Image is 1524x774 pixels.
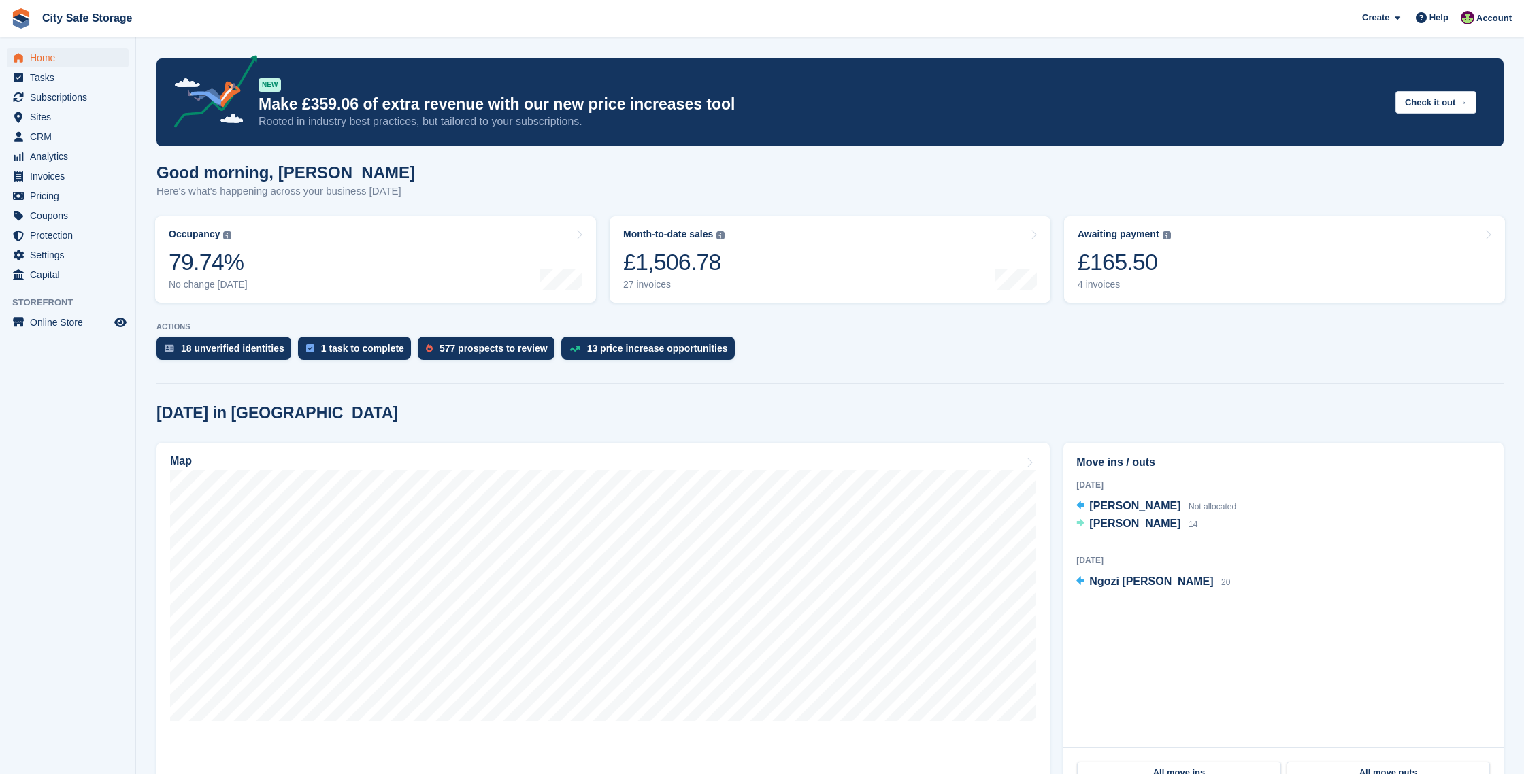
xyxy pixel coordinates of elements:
[306,344,314,352] img: task-75834270c22a3079a89374b754ae025e5fb1db73e45f91037f5363f120a921f8.svg
[7,167,129,186] a: menu
[30,88,112,107] span: Subscriptions
[1189,520,1197,529] span: 14
[1089,518,1180,529] span: [PERSON_NAME]
[1064,216,1505,303] a: Awaiting payment £165.50 4 invoices
[223,231,231,239] img: icon-info-grey-7440780725fd019a000dd9b08b2336e03edf1995a4989e88bcd33f0948082b44.svg
[1076,498,1236,516] a: [PERSON_NAME] Not allocated
[37,7,137,29] a: City Safe Storage
[1429,11,1448,24] span: Help
[1076,573,1230,591] a: Ngozi [PERSON_NAME] 20
[181,343,284,354] div: 18 unverified identities
[7,68,129,87] a: menu
[610,216,1050,303] a: Month-to-date sales £1,506.78 27 invoices
[7,127,129,146] a: menu
[1089,500,1180,511] span: [PERSON_NAME]
[156,404,398,422] h2: [DATE] in [GEOGRAPHIC_DATA]
[259,114,1385,129] p: Rooted in industry best practices, but tailored to your subscriptions.
[30,167,112,186] span: Invoices
[259,78,281,92] div: NEW
[623,248,725,276] div: £1,506.78
[7,147,129,166] a: menu
[155,216,596,303] a: Occupancy 79.74% No change [DATE]
[169,279,248,290] div: No change [DATE]
[30,265,112,284] span: Capital
[169,229,220,240] div: Occupancy
[7,226,129,245] a: menu
[1395,91,1476,114] button: Check it out →
[12,296,135,309] span: Storefront
[440,343,548,354] div: 577 prospects to review
[1078,248,1171,276] div: £165.50
[30,68,112,87] span: Tasks
[30,147,112,166] span: Analytics
[30,48,112,67] span: Home
[1461,11,1474,24] img: Richie Miller
[1089,575,1213,587] span: Ngozi [PERSON_NAME]
[30,107,112,127] span: Sites
[321,343,404,354] div: 1 task to complete
[1078,229,1159,240] div: Awaiting payment
[1076,516,1197,533] a: [PERSON_NAME] 14
[7,48,129,67] a: menu
[7,206,129,225] a: menu
[30,186,112,205] span: Pricing
[418,337,561,367] a: 577 prospects to review
[112,314,129,331] a: Preview store
[1189,502,1236,511] span: Not allocated
[561,337,742,367] a: 13 price increase opportunities
[11,8,31,29] img: stora-icon-8386f47178a22dfd0bd8f6a31ec36ba5ce8667c1dd55bd0f319d3a0aa187defe.svg
[1078,279,1171,290] div: 4 invoices
[163,55,258,133] img: price-adjustments-announcement-icon-8257ccfd72463d97f412b2fc003d46551f7dbcb40ab6d574587a9cd5c0d94...
[170,455,192,467] h2: Map
[1221,577,1230,587] span: 20
[623,279,725,290] div: 27 invoices
[569,346,580,352] img: price_increase_opportunities-93ffe204e8149a01c8c9dc8f82e8f89637d9d84a8eef4429ea346261dce0b2c0.svg
[30,127,112,146] span: CRM
[1076,479,1491,491] div: [DATE]
[165,344,174,352] img: verify_identity-adf6edd0f0f0b5bbfe63781bf79b02c33cf7c696d77639b501bdc392416b5a36.svg
[7,313,129,332] a: menu
[716,231,725,239] img: icon-info-grey-7440780725fd019a000dd9b08b2336e03edf1995a4989e88bcd33f0948082b44.svg
[30,226,112,245] span: Protection
[1076,454,1491,471] h2: Move ins / outs
[1362,11,1389,24] span: Create
[169,248,248,276] div: 79.74%
[7,186,129,205] a: menu
[7,265,129,284] a: menu
[7,88,129,107] a: menu
[156,322,1504,331] p: ACTIONS
[156,163,415,182] h1: Good morning, [PERSON_NAME]
[7,246,129,265] a: menu
[156,184,415,199] p: Here's what's happening across your business [DATE]
[30,246,112,265] span: Settings
[587,343,728,354] div: 13 price increase opportunities
[1076,554,1491,567] div: [DATE]
[426,344,433,352] img: prospect-51fa495bee0391a8d652442698ab0144808aea92771e9ea1ae160a38d050c398.svg
[7,107,129,127] a: menu
[623,229,713,240] div: Month-to-date sales
[1163,231,1171,239] img: icon-info-grey-7440780725fd019a000dd9b08b2336e03edf1995a4989e88bcd33f0948082b44.svg
[156,337,298,367] a: 18 unverified identities
[30,313,112,332] span: Online Store
[259,95,1385,114] p: Make £359.06 of extra revenue with our new price increases tool
[30,206,112,225] span: Coupons
[298,337,418,367] a: 1 task to complete
[1476,12,1512,25] span: Account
